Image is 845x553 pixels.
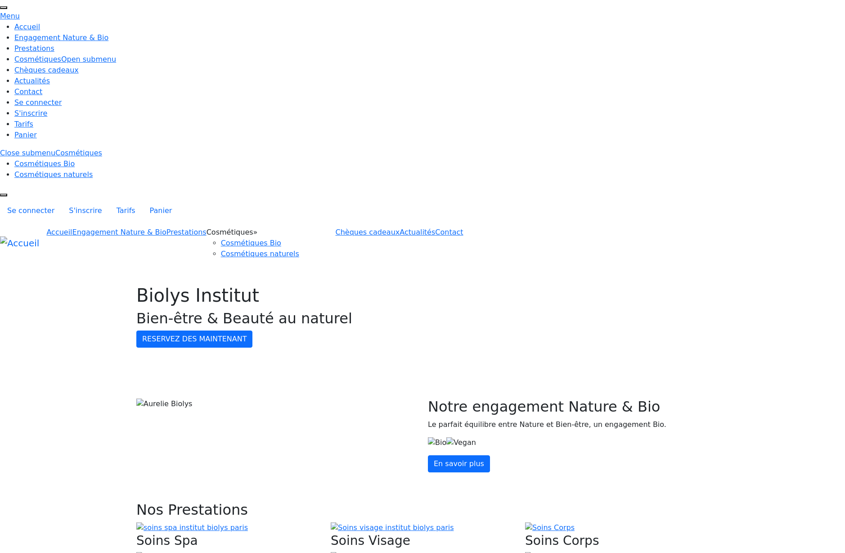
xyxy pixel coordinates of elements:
a: Chèques cadeaux [14,66,79,74]
p: Le parfait équilibre entre Nature et Bien-être, un engagement Bio. [428,419,709,430]
div: Soins Corps [525,533,709,548]
a: Tarifs [109,202,143,220]
a: Tarifs [14,120,33,128]
div: Soins Spa [136,533,320,548]
a: Engagement Nature & Bio [72,228,166,236]
span: Cosmétiques [55,149,102,157]
a: Cosmétiques Bio [221,239,281,247]
span: Open submenu [61,55,116,63]
span: » [253,228,258,236]
div: Soins Visage [331,533,514,548]
a: Cosmétiques Bio [14,159,75,168]
a: En savoir plus [428,455,490,472]
a: Accueil [46,228,72,236]
a: S'inscrire [62,202,109,220]
a: Engagement Nature & Bio [14,33,108,42]
a: Actualités [14,77,50,85]
img: Aurelie Biolys [136,399,192,409]
img: Soins visage institut biolys paris [331,522,454,533]
a: Prestations [14,44,54,53]
a: RESERVEZ DES MAINTENANT [136,331,252,348]
a: S'inscrire [14,109,47,118]
a: Actualités [400,228,435,236]
a: Accueil [14,23,40,31]
span: Cosmétiques [207,228,258,236]
a: Prestations [166,228,207,236]
a: Cosmétiques naturels [14,170,93,179]
a: Contact [435,228,463,236]
img: Soins Corps [525,522,575,533]
h2: Bien-être & Beauté au naturel [136,310,518,327]
a: Cosmétiques naturels [221,249,299,258]
a: Cosmétiques [14,55,116,63]
span: Biolys Institut [136,285,259,306]
a: Se connecter [14,98,62,107]
h2: Nos Prestations [136,501,709,518]
a: Contact [14,87,42,96]
img: Vegan [446,437,476,448]
img: Bio [428,437,446,448]
img: soins spa institut biolys paris [136,522,248,533]
a: Panier [143,202,180,220]
a: Chèques cadeaux [336,228,400,236]
a: Panier [14,131,37,139]
h2: Notre engagement Nature & Bio [428,398,709,415]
